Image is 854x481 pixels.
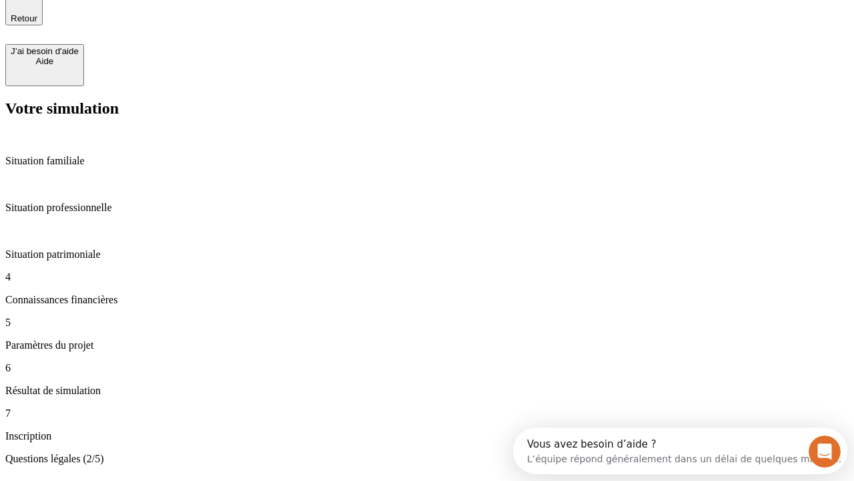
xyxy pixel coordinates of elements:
span: Retour [11,13,37,23]
div: Vous avez besoin d’aide ? [14,11,328,22]
div: Ouvrir le Messenger Intercom [5,5,368,42]
p: Résultat de simulation [5,385,849,397]
iframe: Intercom live chat discovery launcher [513,428,847,474]
p: Inscription [5,430,849,442]
button: J’ai besoin d'aideAide [5,44,84,86]
p: Situation professionnelle [5,202,849,214]
p: Situation familiale [5,155,849,167]
p: 7 [5,408,849,420]
p: Questions légales (2/5) [5,453,849,465]
iframe: Intercom live chat [809,436,841,468]
div: Aide [11,56,79,66]
p: Situation patrimoniale [5,249,849,261]
p: 6 [5,362,849,374]
div: L’équipe répond généralement dans un délai de quelques minutes. [14,22,328,36]
p: 5 [5,317,849,329]
div: J’ai besoin d'aide [11,46,79,56]
p: Paramètres du projet [5,339,849,351]
p: Connaissances financières [5,294,849,306]
p: 4 [5,271,849,283]
h2: Votre simulation [5,100,849,118]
